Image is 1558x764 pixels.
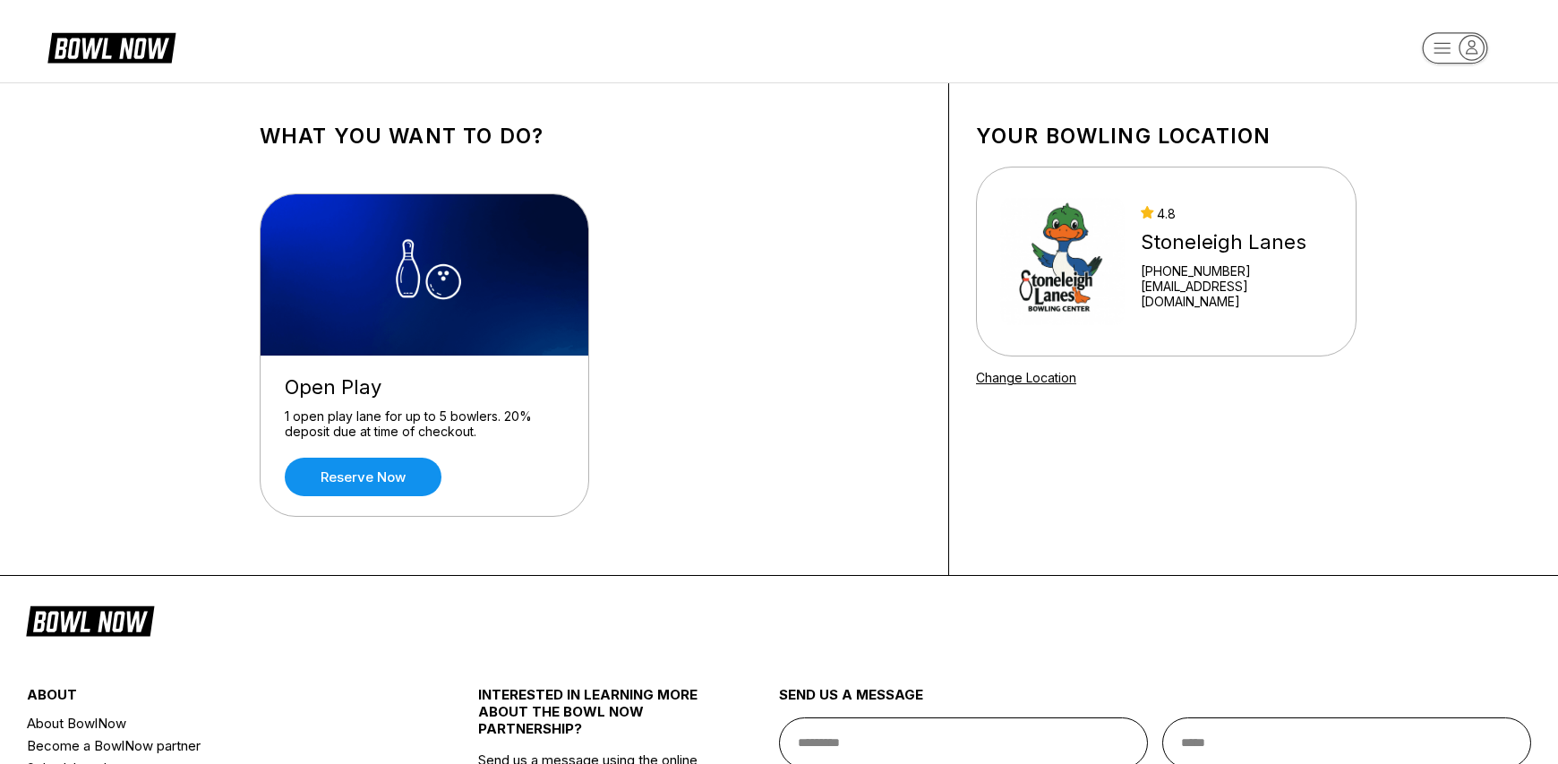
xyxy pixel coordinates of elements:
h1: Your bowling location [976,124,1357,149]
h1: What you want to do? [260,124,921,149]
div: Stoneleigh Lanes [1141,230,1332,254]
a: About BowlNow [27,712,403,734]
a: Reserve now [285,458,441,496]
div: about [27,686,403,712]
div: INTERESTED IN LEARNING MORE ABOUT THE BOWL NOW PARTNERSHIP? [478,686,704,751]
a: Change Location [976,370,1076,385]
a: Become a BowlNow partner [27,734,403,757]
a: [EMAIL_ADDRESS][DOMAIN_NAME] [1141,279,1332,309]
div: [PHONE_NUMBER] [1141,263,1332,279]
img: Stoneleigh Lanes [1000,194,1125,329]
div: 4.8 [1141,206,1332,221]
div: send us a message [779,686,1531,717]
img: Open Play [261,194,590,356]
div: 1 open play lane for up to 5 bowlers. 20% deposit due at time of checkout. [285,408,564,440]
div: Open Play [285,375,564,399]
